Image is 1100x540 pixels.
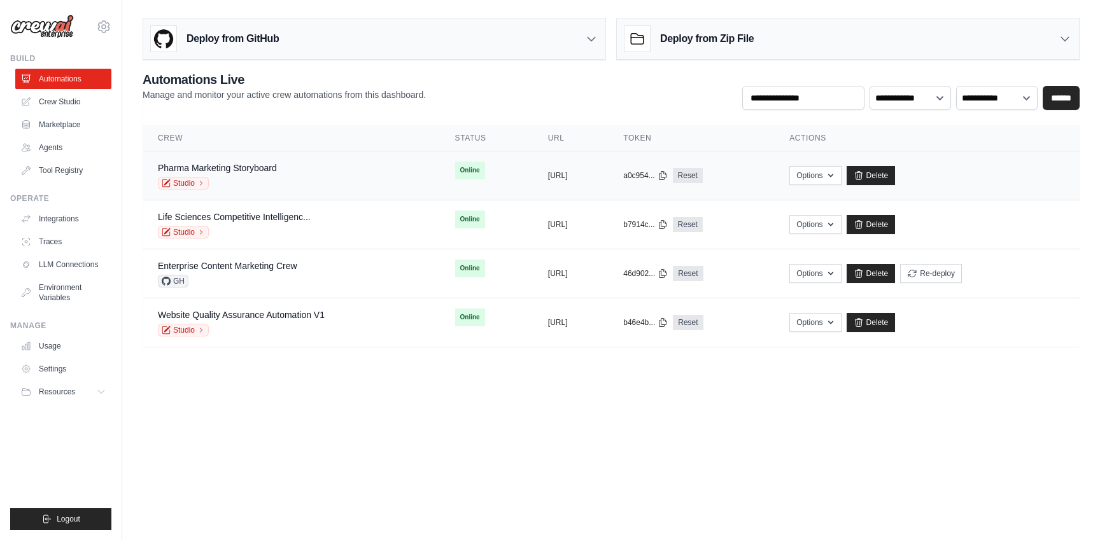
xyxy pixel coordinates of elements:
a: Reset [673,315,703,330]
button: a0c954... [623,170,667,181]
div: Manage [10,321,111,331]
a: Delete [847,166,896,185]
span: Online [455,260,485,277]
a: Studio [158,324,209,336]
h2: Automations Live [143,71,426,88]
th: Status [440,125,533,151]
button: b7914c... [623,219,667,230]
span: Logout [57,514,80,524]
a: Enterprise Content Marketing Crew [158,261,297,271]
div: Operate [10,193,111,204]
a: Studio [158,177,209,190]
button: 46d902... [623,268,668,279]
button: Options [789,215,841,234]
button: Options [789,264,841,283]
a: Website Quality Assurance Automation V1 [158,310,325,320]
a: Delete [847,215,896,234]
h3: Deploy from GitHub [187,31,279,46]
th: URL [533,125,608,151]
a: Integrations [15,209,111,229]
a: Reset [673,217,703,232]
a: Life Sciences Competitive Intelligenc... [158,212,311,222]
span: Resources [39,387,75,397]
span: Online [455,308,485,326]
button: b46e4b... [623,317,668,328]
p: Manage and monitor your active crew automations from this dashboard. [143,88,426,101]
th: Actions [774,125,1080,151]
span: GH [158,275,188,287]
a: Environment Variables [15,277,111,308]
a: Delete [847,313,896,332]
a: Traces [15,232,111,252]
a: Settings [15,359,111,379]
a: Usage [15,336,111,356]
a: Tool Registry [15,160,111,181]
a: Reset [673,266,703,281]
img: GitHub Logo [151,26,176,52]
div: Build [10,53,111,64]
a: Reset [673,168,703,183]
th: Token [608,125,774,151]
h3: Deploy from Zip File [660,31,754,46]
span: Online [455,162,485,179]
button: Options [789,313,841,332]
a: LLM Connections [15,254,111,275]
img: Logo [10,15,74,39]
button: Resources [15,382,111,402]
a: Marketplace [15,114,111,135]
a: Delete [847,264,896,283]
button: Logout [10,508,111,530]
span: Online [455,211,485,228]
a: Crew Studio [15,92,111,112]
button: Re-deploy [900,264,962,283]
a: Pharma Marketing Storyboard [158,163,277,173]
a: Automations [15,69,111,89]
button: Options [789,166,841,185]
a: Studio [158,226,209,239]
th: Crew [143,125,440,151]
a: Agents [15,137,111,158]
